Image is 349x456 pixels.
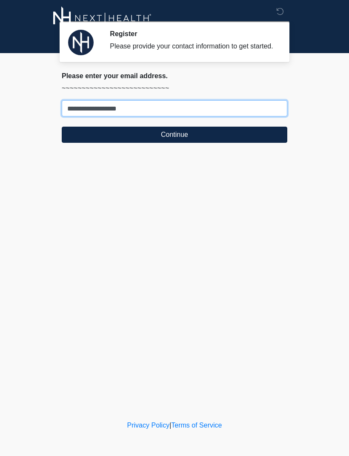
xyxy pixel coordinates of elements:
h2: Please enter your email address. [62,72,287,80]
div: Please provide your contact information to get started. [110,41,275,51]
p: ~~~~~~~~~~~~~~~~~~~~~~~~~~~ [62,83,287,93]
a: Privacy Policy [127,422,170,429]
button: Continue [62,127,287,143]
img: Next-Health Logo [53,6,152,30]
a: | [169,422,171,429]
img: Agent Avatar [68,30,94,55]
a: Terms of Service [171,422,222,429]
